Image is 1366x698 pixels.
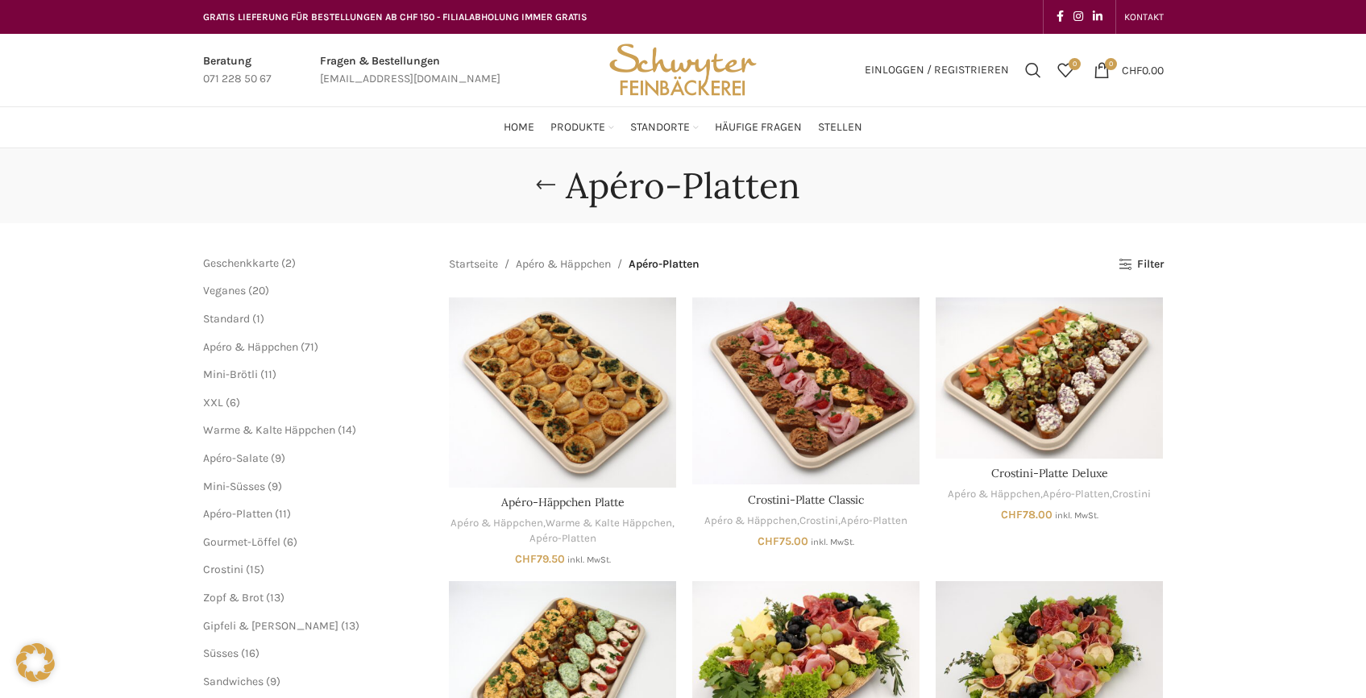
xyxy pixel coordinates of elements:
a: Mini-Süsses [203,480,265,493]
a: Apéro & Häppchen [203,340,298,354]
img: Bäckerei Schwyter [604,34,762,106]
a: Apéro-Platten [529,531,596,546]
span: Home [504,120,534,135]
span: CHF [758,534,779,548]
div: Secondary navigation [1116,1,1172,33]
a: Crostini-Platte Deluxe [936,297,1163,458]
a: Apéro & Häppchen [516,256,611,273]
a: Instagram social link [1069,6,1088,28]
div: , , [449,516,676,546]
a: Linkedin social link [1088,6,1107,28]
a: Geschenkkarte [203,256,279,270]
a: Süsses [203,646,239,660]
a: KONTAKT [1124,1,1164,33]
a: Crostini [203,563,243,576]
a: Home [504,111,534,143]
a: Gipfeli & [PERSON_NAME] [203,619,338,633]
span: 20 [252,284,265,297]
a: Crostini-Platte Deluxe [991,466,1108,480]
span: 11 [264,368,272,381]
a: Stellen [818,111,862,143]
a: Apéro-Häppchen Platte [501,495,625,509]
div: Meine Wunschliste [1049,54,1082,86]
a: Crostini-Platte Classic [748,492,864,507]
span: 16 [245,646,255,660]
a: Veganes [203,284,246,297]
span: Zopf & Brot [203,591,264,605]
a: Standorte [630,111,699,143]
div: , , [692,513,920,529]
nav: Breadcrumb [449,256,700,273]
a: Site logo [604,62,762,76]
span: 0 [1105,58,1117,70]
a: Apéro-Platten [1043,487,1110,502]
span: CHF [1122,63,1142,77]
a: Warme & Kalte Häppchen [203,423,335,437]
a: 0 [1049,54,1082,86]
span: 71 [305,340,314,354]
span: Stellen [818,120,862,135]
div: Main navigation [195,111,1172,143]
a: Crostini [1112,487,1151,502]
span: 13 [270,591,280,605]
a: Apéro & Häppchen [948,487,1040,502]
bdi: 75.00 [758,534,808,548]
a: Apéro-Häppchen Platte [449,297,676,488]
a: Apéro-Salate [203,451,268,465]
small: inkl. MwSt. [811,537,854,547]
span: Produkte [550,120,605,135]
a: Crostini-Platte Classic [692,297,920,484]
a: Facebook social link [1052,6,1069,28]
a: Apéro-Platten [841,513,907,529]
span: 15 [250,563,260,576]
bdi: 79.50 [515,552,565,566]
span: 9 [272,480,278,493]
small: inkl. MwSt. [1055,510,1098,521]
span: 11 [279,507,287,521]
bdi: 78.00 [1001,508,1053,521]
a: Crostini [799,513,838,529]
span: CHF [1001,508,1023,521]
span: 9 [270,675,276,688]
a: Mini-Brötli [203,368,258,381]
a: Gourmet-Löffel [203,535,280,549]
a: Sandwiches [203,675,264,688]
span: GRATIS LIEFERUNG FÜR BESTELLUNGEN AB CHF 150 - FILIALABHOLUNG IMMER GRATIS [203,11,588,23]
a: Produkte [550,111,614,143]
span: Apéro-Platten [203,507,272,521]
small: inkl. MwSt. [567,555,611,565]
span: Apéro-Platten [629,256,700,273]
a: Warme & Kalte Häppchen [546,516,672,531]
span: 6 [230,396,236,409]
a: Infobox link [320,52,500,89]
span: 0 [1069,58,1081,70]
a: Infobox link [203,52,272,89]
a: Suchen [1017,54,1049,86]
a: XXL [203,396,223,409]
a: Filter [1119,258,1163,272]
span: 13 [345,619,355,633]
div: , , [936,487,1163,502]
span: Standorte [630,120,690,135]
span: 9 [275,451,281,465]
span: 2 [285,256,292,270]
a: Go back [525,169,566,202]
a: Apéro & Häppchen [704,513,797,529]
a: Apéro & Häppchen [450,516,543,531]
span: Einloggen / Registrieren [865,64,1009,76]
span: CHF [515,552,537,566]
span: Standard [203,312,250,326]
